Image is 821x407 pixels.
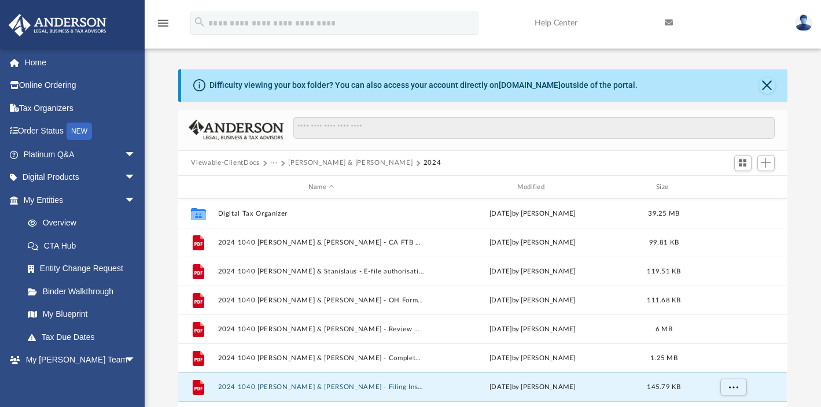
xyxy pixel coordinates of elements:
button: Switch to Grid View [734,155,752,171]
button: 2024 1040 [PERSON_NAME] & [PERSON_NAME] - OH Form IT 40P, Payment Voucher.pdf [218,297,425,304]
span: arrow_drop_down [124,166,148,190]
a: Order StatusNEW [8,120,153,143]
img: Anderson Advisors Platinum Portal [5,14,110,36]
button: 2024 1040 [PERSON_NAME] & [PERSON_NAME] - Filing Instructions.pdf [218,383,425,391]
span: 6 MB [656,326,672,332]
span: 99.81 KB [649,239,679,246]
span: 145.79 KB [647,384,681,390]
span: 111.68 KB [647,297,681,304]
div: [DATE] by [PERSON_NAME] [429,209,636,219]
button: ··· [270,158,278,168]
button: Viewable-ClientDocs [191,158,259,168]
i: search [193,16,206,28]
div: Size [641,182,687,193]
a: Overview [16,212,153,235]
a: Tax Due Dates [16,325,153,349]
button: Close [759,77,775,94]
a: Platinum Q&Aarrow_drop_down [8,143,153,166]
input: Search files and folders [293,117,774,139]
div: [DATE] by [PERSON_NAME] [429,267,636,277]
button: Add [757,155,775,171]
div: id [183,182,212,193]
a: menu [156,22,170,30]
span: 39.25 MB [649,210,680,217]
div: Modified [429,182,636,193]
div: [DATE] by [PERSON_NAME] [429,324,636,335]
a: Entity Change Request [16,257,153,280]
div: Difficulty viewing your box folder? You can also access your account directly on outside of the p... [209,79,638,91]
span: arrow_drop_down [124,143,148,166]
div: Name [218,182,424,193]
span: 119.51 KB [647,268,681,275]
a: Digital Productsarrow_drop_down [8,166,153,189]
a: My Blueprint [16,303,148,326]
img: User Pic [795,14,812,31]
span: arrow_drop_down [124,188,148,212]
a: CTA Hub [16,234,153,257]
a: Binder Walkthrough [16,280,153,303]
span: 1.25 MB [651,355,678,361]
div: [DATE] by [PERSON_NAME] [429,353,636,364]
div: NEW [67,123,92,140]
button: Digital Tax Organizer [218,210,425,217]
div: [DATE] by [PERSON_NAME] [429,382,636,393]
button: 2024 [424,158,441,168]
button: 2024 1040 [PERSON_NAME] & [PERSON_NAME] - Review Copy.pdf [218,325,425,333]
button: 2024 1040 [PERSON_NAME] & [PERSON_NAME] - CA FTB 3582 payment voucher.pdf [218,239,425,246]
a: My [PERSON_NAME] Teamarrow_drop_down [8,349,148,372]
div: [DATE] by [PERSON_NAME] [429,295,636,306]
a: Online Ordering [8,74,153,97]
span: arrow_drop_down [124,349,148,372]
a: My Entitiesarrow_drop_down [8,188,153,212]
i: menu [156,16,170,30]
div: [DATE] by [PERSON_NAME] [429,238,636,248]
button: 2024 1040 [PERSON_NAME] & [PERSON_NAME] - Completed Copy.pdf [218,354,425,362]
div: id [693,182,774,193]
button: 2024 1040 [PERSON_NAME] & Stanislaus - E-file authorisation - please sign.pdf [218,268,425,275]
a: Tax Organizers [8,97,153,120]
a: Home [8,51,153,74]
button: [PERSON_NAME] & [PERSON_NAME] [288,158,413,168]
a: [DOMAIN_NAME] [499,80,561,90]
